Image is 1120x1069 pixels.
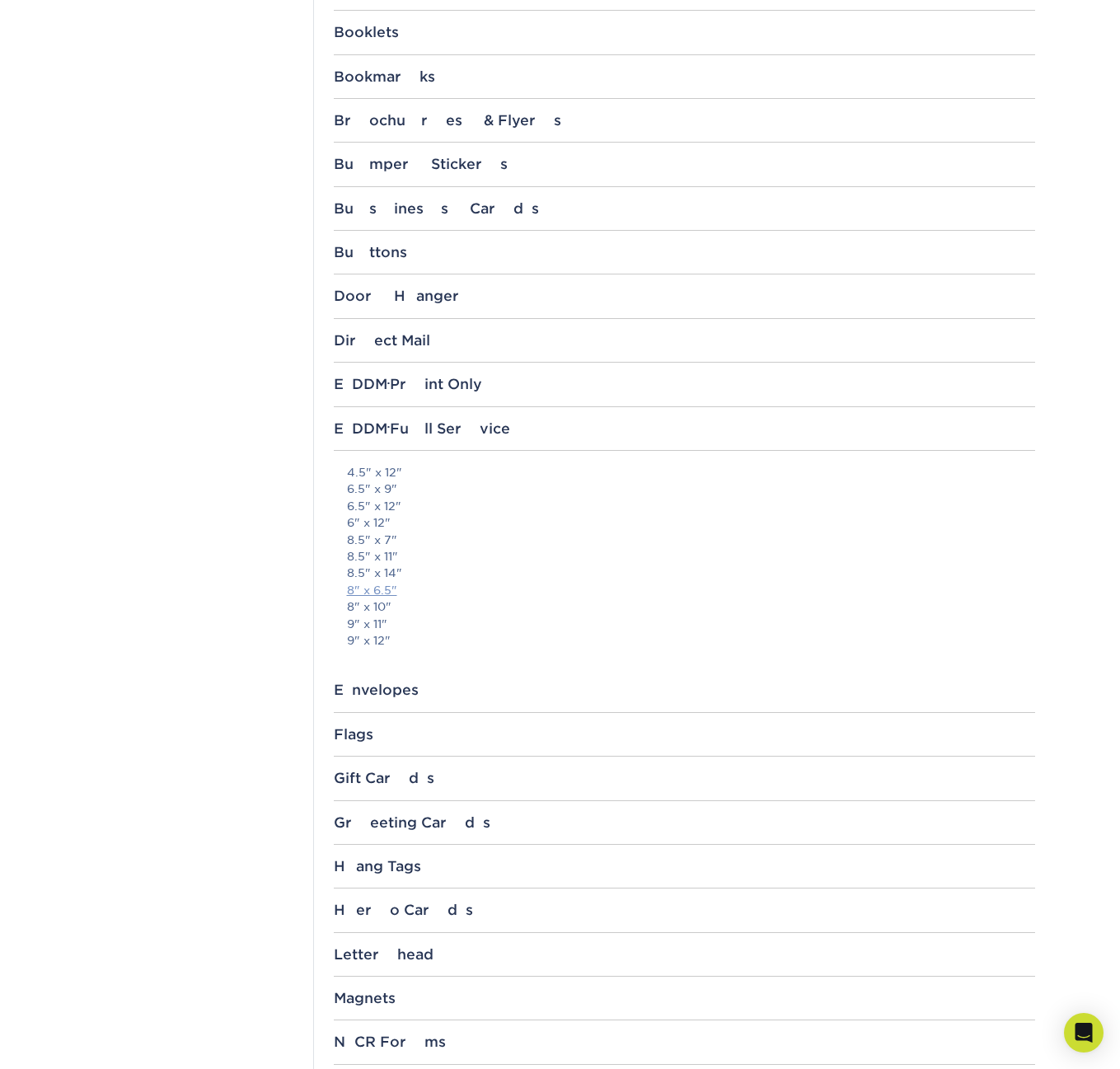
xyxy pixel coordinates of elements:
[347,466,402,479] a: 4.5" x 12"
[334,814,1035,831] div: Greeting Cards
[347,550,398,563] a: 8.5" x 11"
[334,1034,1035,1050] div: NCR Forms
[334,68,1035,85] div: Bookmarks
[1064,1013,1104,1053] div: Open Intercom Messenger
[334,946,1035,963] div: Letterhead
[334,770,1035,786] div: Gift Cards
[334,376,1035,392] div: EDDM Print Only
[347,600,391,613] a: 8" x 10"
[334,420,1035,437] div: EDDM Full Service
[347,566,402,579] a: 8.5" x 14"
[334,682,1035,698] div: Envelopes
[334,726,1035,743] div: Flags
[347,617,387,631] a: 9" x 11"
[334,24,1035,40] div: Booklets
[334,902,1035,918] div: Hero Cards
[334,858,1035,874] div: Hang Tags
[347,634,391,647] a: 9" x 12"
[347,499,401,513] a: 6.5" x 12"
[347,584,397,597] a: 8" x 6.5"
[334,156,1035,172] div: Bumper Stickers
[334,990,1035,1006] div: Magnets
[334,200,1035,217] div: Business Cards
[387,381,390,388] small: ®
[334,332,1035,349] div: Direct Mail
[347,533,397,546] a: 8.5" x 7"
[387,424,390,432] small: ®
[334,112,1035,129] div: Brochures & Flyers
[334,244,1035,260] div: Buttons
[334,288,1035,304] div: Door Hanger
[347,482,397,495] a: 6.5" x 9"
[347,516,391,529] a: 6" x 12"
